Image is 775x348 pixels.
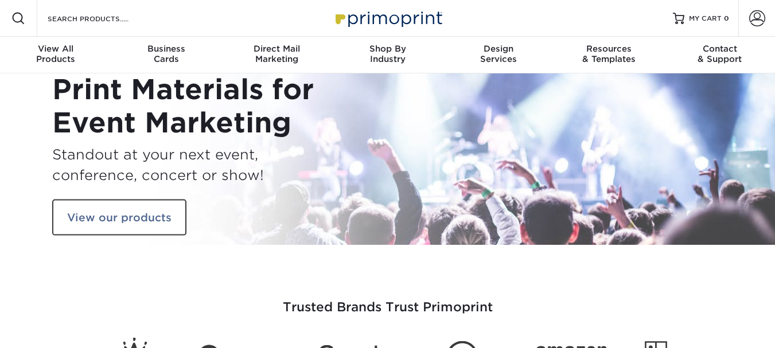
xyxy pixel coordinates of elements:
a: Contact& Support [664,37,775,73]
a: View our products [52,199,186,236]
div: Industry [332,44,443,64]
span: Resources [554,44,664,54]
span: Direct Mail [221,44,332,54]
span: Business [111,44,221,54]
a: Resources& Templates [554,37,664,73]
span: MY CART [689,14,722,24]
span: Shop By [332,44,443,54]
span: Contact [664,44,775,54]
div: & Support [664,44,775,64]
span: Design [443,44,554,54]
div: & Templates [554,44,664,64]
input: SEARCH PRODUCTS..... [46,11,158,25]
h3: Trusted Brands Trust Primoprint [52,272,723,329]
span: 0 [724,14,729,22]
h1: Print Materials for Event Marketing [52,73,379,139]
div: Marketing [221,44,332,64]
img: Primoprint [330,6,445,30]
a: DesignServices [443,37,554,73]
a: Shop ByIndustry [332,37,443,73]
div: Services [443,44,554,64]
a: BusinessCards [111,37,221,73]
div: Cards [111,44,221,64]
a: Direct MailMarketing [221,37,332,73]
h3: Standout at your next event, conference, concert or show! [52,144,379,185]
